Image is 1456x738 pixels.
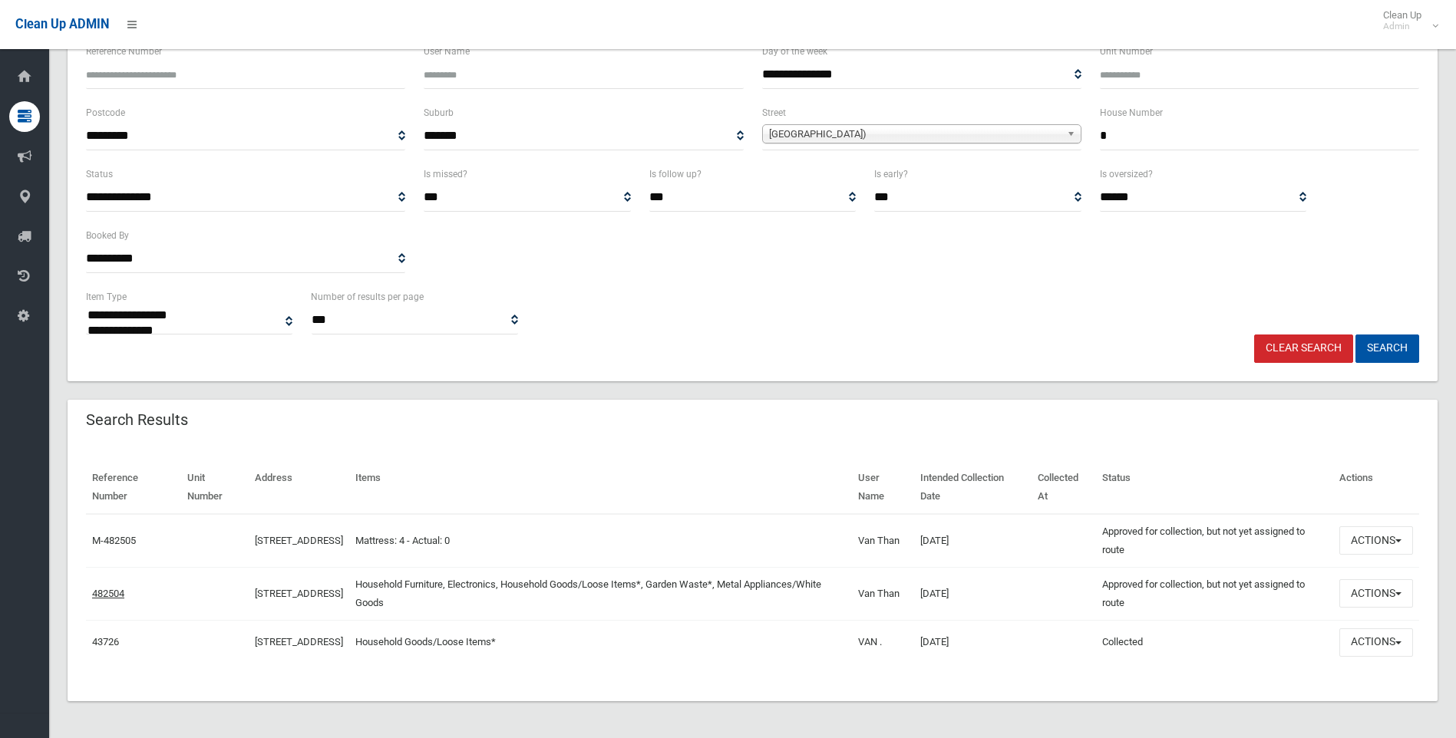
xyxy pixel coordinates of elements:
[181,461,249,514] th: Unit Number
[92,636,119,647] a: 43726
[255,588,343,599] a: [STREET_ADDRESS]
[1339,579,1413,608] button: Actions
[1100,166,1153,183] label: Is oversized?
[1333,461,1419,514] th: Actions
[1339,628,1413,657] button: Actions
[86,166,113,183] label: Status
[349,567,852,620] td: Household Furniture, Electronics, Household Goods/Loose Items*, Garden Waste*, Metal Appliances/W...
[255,535,343,546] a: [STREET_ADDRESS]
[86,104,125,121] label: Postcode
[852,514,914,568] td: Van Than
[914,514,1032,568] td: [DATE]
[762,104,786,121] label: Street
[762,43,827,60] label: Day of the week
[1355,334,1419,363] button: Search
[852,620,914,664] td: VAN .
[349,461,852,514] th: Items
[1032,461,1097,514] th: Collected At
[874,166,908,183] label: Is early?
[424,104,454,121] label: Suburb
[311,288,424,305] label: Number of results per page
[649,166,702,183] label: Is follow up?
[86,227,129,244] label: Booked By
[1100,104,1163,121] label: House Number
[92,535,136,546] a: M-482505
[1096,567,1333,620] td: Approved for collection, but not yet assigned to route
[1096,461,1333,514] th: Status
[914,461,1032,514] th: Intended Collection Date
[349,620,852,664] td: Household Goods/Loose Items*
[1339,526,1413,555] button: Actions
[1096,620,1333,664] td: Collected
[852,567,914,620] td: Van Than
[86,461,181,514] th: Reference Number
[86,43,162,60] label: Reference Number
[914,620,1032,664] td: [DATE]
[68,405,206,435] header: Search Results
[852,461,914,514] th: User Name
[424,43,470,60] label: User Name
[86,288,127,305] label: Item Type
[1383,21,1421,32] small: Admin
[92,588,124,599] a: 482504
[15,17,109,31] span: Clean Up ADMIN
[1096,514,1333,568] td: Approved for collection, but not yet assigned to route
[1375,9,1437,32] span: Clean Up
[424,166,467,183] label: Is missed?
[349,514,852,568] td: Mattress: 4 - Actual: 0
[914,567,1032,620] td: [DATE]
[769,125,1061,143] span: [GEOGRAPHIC_DATA])
[249,461,349,514] th: Address
[1100,43,1153,60] label: Unit Number
[1254,334,1353,363] a: Clear Search
[255,636,343,647] a: [STREET_ADDRESS]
